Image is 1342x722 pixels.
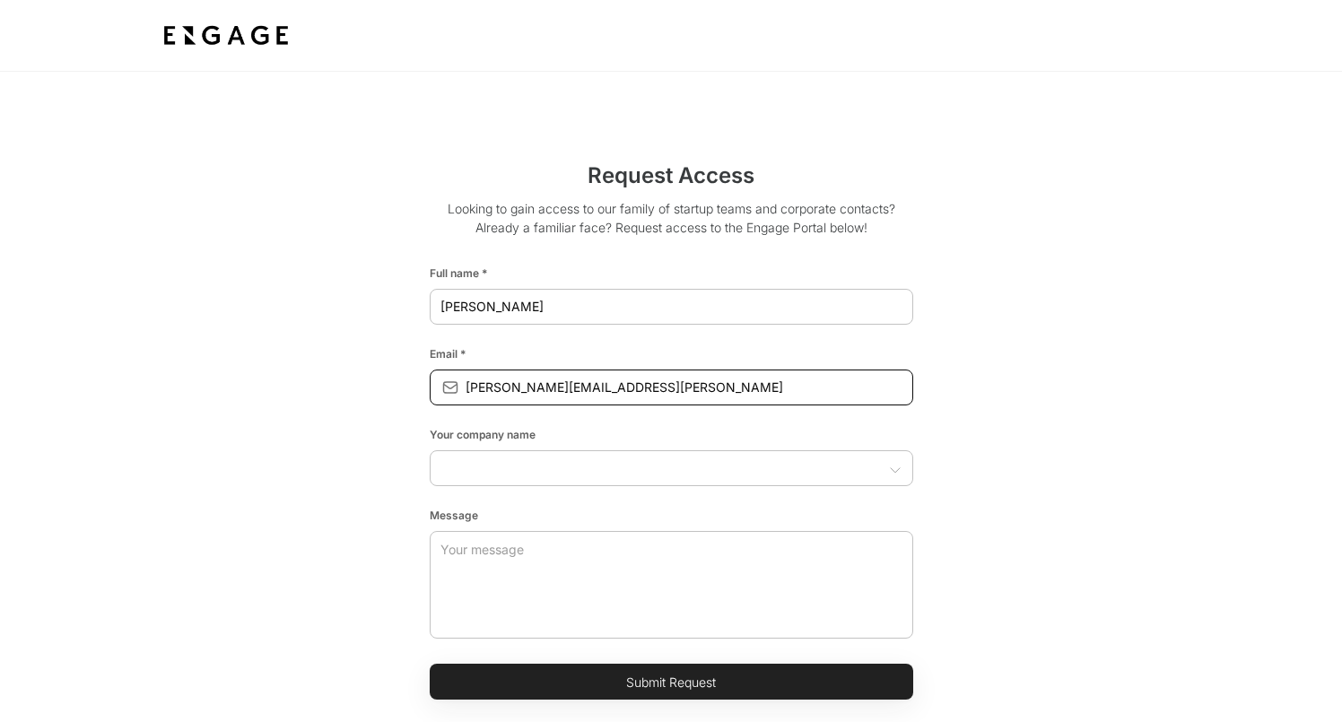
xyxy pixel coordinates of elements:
input: Your email [466,371,913,404]
input: Your Name [430,291,913,323]
button: Open [886,461,904,479]
div: Email * [430,339,913,362]
p: Looking to gain access to our family of startup teams and corporate contacts? Already a familiar ... [430,199,913,251]
div: Your company name [430,420,913,443]
div: Message [430,500,913,524]
div: Full name * [430,258,913,282]
button: Submit Request [430,664,913,700]
img: bdf1fb74-1727-4ba0-a5bd-bc74ae9fc70b.jpeg [160,20,292,52]
h2: Request Access [430,160,913,199]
